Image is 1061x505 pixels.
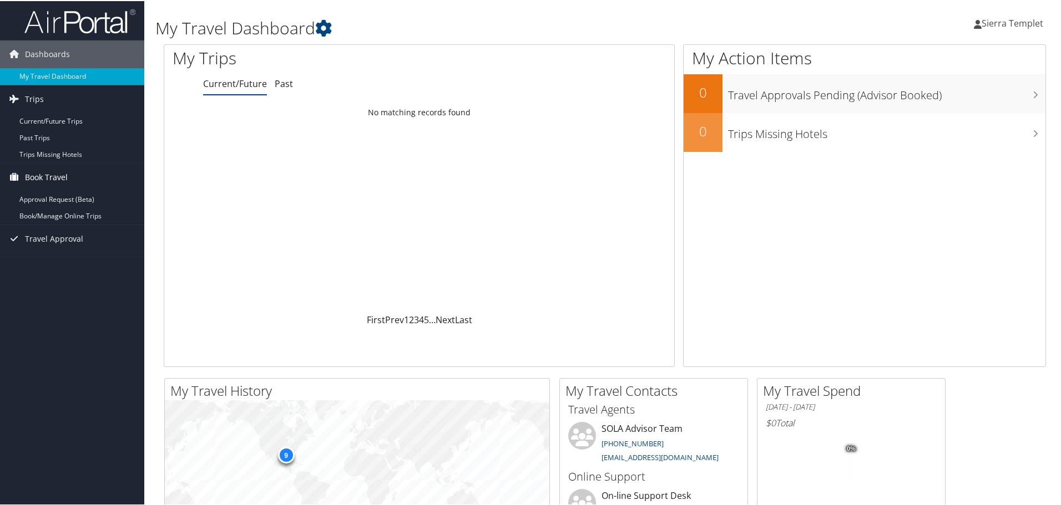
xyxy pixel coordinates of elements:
[684,121,723,140] h2: 0
[409,313,414,325] a: 2
[429,313,436,325] span: …
[25,162,68,190] span: Book Travel
[419,313,424,325] a: 4
[568,401,739,416] h3: Travel Agents
[974,6,1054,39] a: Sierra Templet
[763,380,945,399] h2: My Travel Spend
[436,313,455,325] a: Next
[766,401,937,411] h6: [DATE] - [DATE]
[684,82,723,101] h2: 0
[684,112,1045,151] a: 0Trips Missing Hotels
[568,468,739,483] h3: Online Support
[684,73,1045,112] a: 0Travel Approvals Pending (Advisor Booked)
[155,16,755,39] h1: My Travel Dashboard
[170,380,549,399] h2: My Travel History
[684,45,1045,69] h1: My Action Items
[24,7,135,33] img: airportal-logo.png
[847,445,856,451] tspan: 0%
[404,313,409,325] a: 1
[277,446,294,462] div: 9
[164,101,674,121] td: No matching records found
[602,437,664,447] a: [PHONE_NUMBER]
[728,120,1045,141] h3: Trips Missing Hotels
[766,416,937,428] h6: Total
[424,313,429,325] a: 5
[275,76,293,89] a: Past
[414,313,419,325] a: 3
[25,39,70,67] span: Dashboards
[385,313,404,325] a: Prev
[602,451,719,461] a: [EMAIL_ADDRESS][DOMAIN_NAME]
[728,81,1045,102] h3: Travel Approvals Pending (Advisor Booked)
[766,416,776,428] span: $0
[25,224,83,252] span: Travel Approval
[25,84,44,112] span: Trips
[367,313,385,325] a: First
[173,45,453,69] h1: My Trips
[565,380,747,399] h2: My Travel Contacts
[563,421,745,466] li: SOLA Advisor Team
[982,16,1043,28] span: Sierra Templet
[203,76,267,89] a: Current/Future
[455,313,472,325] a: Last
